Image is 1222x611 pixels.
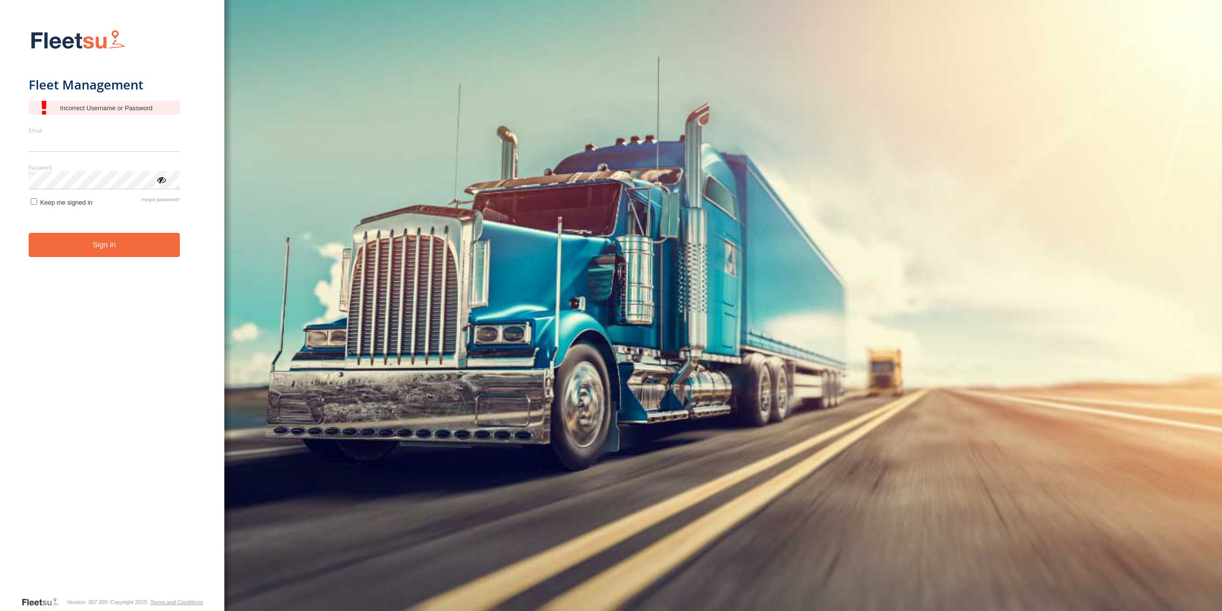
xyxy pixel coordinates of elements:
[29,28,127,53] img: Fleetsu
[29,77,180,93] h1: Fleet Management
[29,233,180,257] button: Sign in
[141,197,180,206] a: Forgot password?
[150,599,203,605] a: Terms and Conditions
[156,175,166,184] div: ViewPassword
[105,599,203,605] div: © Copyright 2025 -
[29,164,180,171] label: Password
[67,599,104,605] div: Version: 307.00
[40,199,92,206] span: Keep me signed in
[29,127,180,134] label: Email
[31,198,37,205] input: Keep me signed in
[21,597,67,607] a: Visit our Website
[29,24,196,596] form: main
